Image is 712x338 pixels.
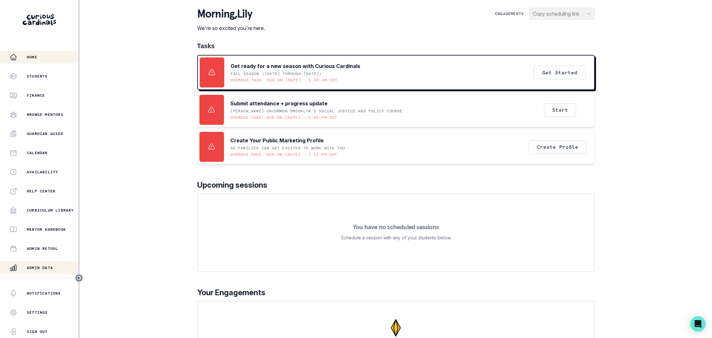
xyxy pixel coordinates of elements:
img: Curious Cardinals Logo [23,14,56,25]
p: Get ready for a new season with Curious Cardinals [231,62,360,70]
p: Calendar [27,150,48,155]
p: Sign Out [27,329,48,334]
p: SO FAMILIES CAN GET EXCITED TO WORK WITH YOU [230,146,345,151]
p: Home [27,55,37,60]
p: Guardian Guide [27,131,63,136]
p: Admin Data [27,265,53,270]
p: Upcoming sessions [197,179,595,191]
p: Browse Mentors [27,112,63,117]
p: Help Center [27,189,55,194]
p: Your Engagements [197,287,595,298]
p: Submit attendance + progress update [230,100,327,107]
h1: Tasks [197,42,595,50]
p: Create Your Public Marketing Profile [230,137,324,144]
p: Finance [27,93,45,98]
p: Overdue task: Due on [DATE] • 7:11 PM CDT [230,152,337,157]
p: Availability [27,169,58,175]
p: Curriculum Library [27,208,74,213]
p: Students [27,74,48,79]
p: [PERSON_NAME] UNCOMMON Brooklyn's Social Justice and Policy Course [230,109,403,114]
p: Engagements: [495,11,526,16]
p: morning , Lily [197,8,265,20]
p: Overdue task: Due on [DATE] • 1:45 PM CST [230,115,337,120]
p: Fall Season ([DATE] through [DATE]) [231,71,322,76]
div: Open Intercom Messenger [690,316,706,332]
p: Mentor Handbook [27,227,66,232]
p: Settings [27,310,48,315]
button: Create Profile [529,140,586,154]
p: We're so excited you're here. [197,24,265,32]
button: Start [544,103,576,116]
button: Get Started [534,66,586,79]
p: You have no scheduled sessions [353,224,439,230]
p: Notifications [27,291,61,296]
p: Admin Retool [27,246,58,251]
button: Toggle sidebar [75,274,83,282]
p: Schedule a session with any of your students below. [341,234,451,242]
p: Overdue task: Due on [DATE] • 1:59 AM CDT [231,78,338,83]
